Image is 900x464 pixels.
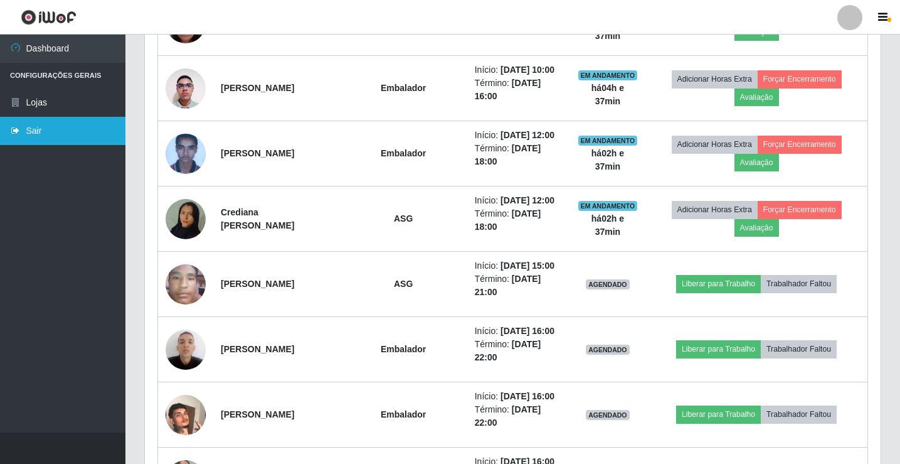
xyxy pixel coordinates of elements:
strong: Embalador [381,409,426,419]
time: [DATE] 12:00 [500,130,554,140]
li: Início: [475,194,563,207]
span: EM ANDAMENTO [578,70,638,80]
button: Adicionar Horas Extra [672,70,758,88]
li: Início: [475,259,563,272]
time: [DATE] 12:00 [500,195,554,205]
img: CoreUI Logo [21,9,77,25]
span: EM ANDAMENTO [578,201,638,211]
strong: Crediana [PERSON_NAME] [221,207,294,230]
strong: [PERSON_NAME] [221,344,294,354]
li: Término: [475,142,563,168]
img: 1746465298396.jpeg [166,62,206,115]
span: AGENDADO [586,279,630,289]
strong: há 02 h e 37 min [591,148,624,171]
button: Avaliação [734,154,779,171]
button: Trabalhador Faltou [761,275,837,293]
li: Início: [475,325,563,338]
li: Término: [475,338,563,364]
li: Término: [475,403,563,429]
strong: há 04 h e 37 min [591,83,624,106]
button: Adicionar Horas Extra [672,201,758,219]
strong: Embalador [381,344,426,354]
li: Término: [475,207,563,234]
li: Início: [475,63,563,77]
li: Término: [475,272,563,299]
button: Forçar Encerramento [758,201,842,219]
button: Liberar para Trabalho [676,406,761,423]
li: Término: [475,77,563,103]
button: Forçar Encerramento [758,136,842,153]
button: Trabalhador Faltou [761,406,837,423]
img: 1673386012464.jpeg [166,127,206,180]
button: Avaliação [734,89,779,106]
img: 1701349754449.jpeg [166,323,206,376]
img: 1726002463138.jpeg [166,379,206,451]
strong: ASG [394,213,413,224]
time: [DATE] 15:00 [500,261,554,271]
li: Início: [475,129,563,142]
strong: ASG [394,279,413,289]
time: [DATE] 10:00 [500,65,554,75]
span: AGENDADO [586,410,630,420]
strong: [PERSON_NAME] [221,83,294,93]
strong: Embalador [381,148,426,158]
span: EM ANDAMENTO [578,136,638,146]
button: Liberar para Trabalho [676,340,761,358]
strong: [PERSON_NAME] [221,279,294,289]
button: Forçar Encerramento [758,70,842,88]
img: 1755289367859.jpeg [166,183,206,255]
button: Trabalhador Faltou [761,340,837,358]
strong: [PERSON_NAME] [221,148,294,158]
time: [DATE] 16:00 [500,326,554,336]
strong: há 02 h e 37 min [591,213,624,237]
button: Adicionar Horas Extra [672,136,758,153]
strong: [PERSON_NAME] [221,409,294,419]
strong: Embalador [381,83,426,93]
img: 1692639768507.jpeg [166,257,206,311]
span: AGENDADO [586,345,630,355]
button: Liberar para Trabalho [676,275,761,293]
button: Avaliação [734,219,779,237]
li: Início: [475,390,563,403]
time: [DATE] 16:00 [500,391,554,401]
